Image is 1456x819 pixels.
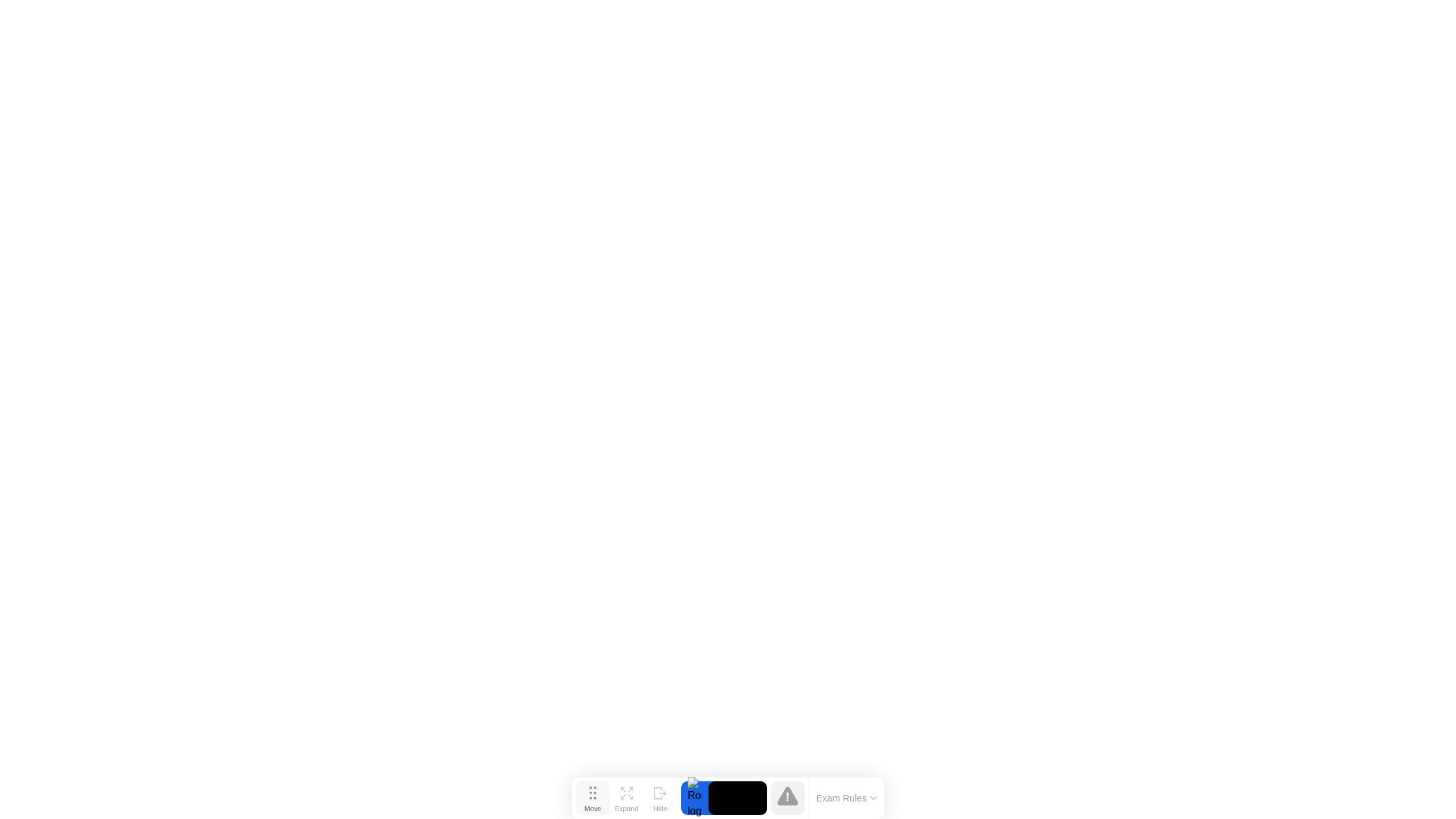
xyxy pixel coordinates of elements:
[576,781,610,815] button: Move
[812,792,881,804] button: Exam Rules
[643,781,677,815] button: Hide
[610,781,643,815] button: Expand
[584,805,601,812] div: Move
[653,805,668,812] div: Hide
[615,805,638,812] div: Expand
